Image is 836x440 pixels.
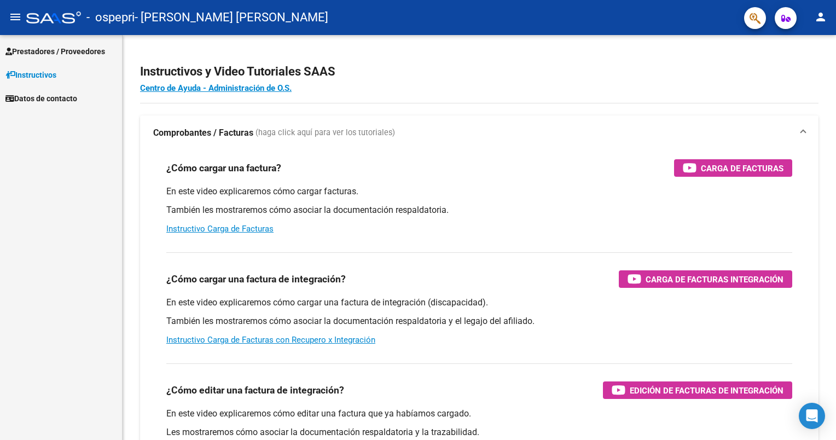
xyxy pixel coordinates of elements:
h2: Instructivos y Video Tutoriales SAAS [140,61,818,82]
span: Edición de Facturas de integración [630,384,783,397]
h3: ¿Cómo editar una factura de integración? [166,383,344,398]
span: - ospepri [86,5,135,30]
mat-icon: person [814,10,827,24]
button: Carga de Facturas Integración [619,270,792,288]
button: Edición de Facturas de integración [603,381,792,399]
span: - [PERSON_NAME] [PERSON_NAME] [135,5,328,30]
span: Prestadores / Proveedores [5,45,105,57]
a: Instructivo Carga de Facturas con Recupero x Integración [166,335,375,345]
h3: ¿Cómo cargar una factura? [166,160,281,176]
mat-expansion-panel-header: Comprobantes / Facturas (haga click aquí para ver los tutoriales) [140,115,818,150]
p: En este video explicaremos cómo cargar facturas. [166,186,792,198]
a: Instructivo Carga de Facturas [166,224,274,234]
mat-icon: menu [9,10,22,24]
span: Datos de contacto [5,92,77,105]
strong: Comprobantes / Facturas [153,127,253,139]
button: Carga de Facturas [674,159,792,177]
span: Carga de Facturas Integración [646,273,783,286]
div: Open Intercom Messenger [799,403,825,429]
span: (haga click aquí para ver los tutoriales) [256,127,395,139]
h3: ¿Cómo cargar una factura de integración? [166,271,346,287]
span: Carga de Facturas [701,161,783,175]
span: Instructivos [5,69,56,81]
a: Centro de Ayuda - Administración de O.S. [140,83,292,93]
p: En este video explicaremos cómo cargar una factura de integración (discapacidad). [166,297,792,309]
p: En este video explicaremos cómo editar una factura que ya habíamos cargado. [166,408,792,420]
p: También les mostraremos cómo asociar la documentación respaldatoria y el legajo del afiliado. [166,315,792,327]
p: También les mostraremos cómo asociar la documentación respaldatoria. [166,204,792,216]
p: Les mostraremos cómo asociar la documentación respaldatoria y la trazabilidad. [166,426,792,438]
